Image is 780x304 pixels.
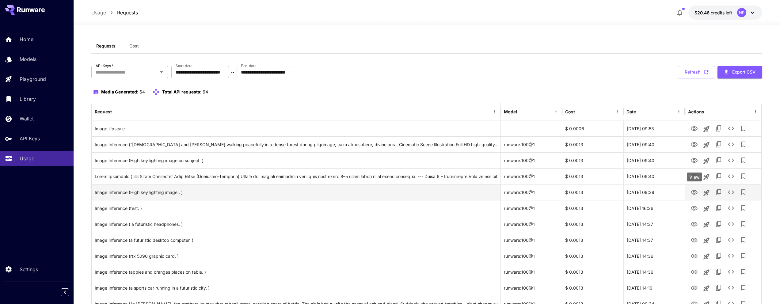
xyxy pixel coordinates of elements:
[95,280,498,296] div: Click to copy prompt
[501,232,562,248] div: runware:100@1
[737,138,749,150] button: Add to library
[713,170,725,182] button: Copy TaskUUID
[61,288,69,296] button: Collapse sidebar
[96,63,113,68] label: API Keys
[737,170,749,182] button: Add to library
[713,266,725,278] button: Copy TaskUUID
[139,89,145,94] span: 64
[576,107,584,116] button: Sort
[552,107,560,116] button: Menu
[20,55,36,63] p: Models
[623,248,685,264] div: 22 Sep, 2025 14:36
[623,120,685,136] div: 23 Sep, 2025 09:53
[711,10,732,15] span: credits left
[700,282,713,294] button: Launch in playground
[20,36,33,43] p: Home
[694,10,711,15] span: $20.46
[623,168,685,184] div: 23 Sep, 2025 09:40
[157,68,166,76] button: Open
[688,186,700,198] button: View
[501,216,562,232] div: runware:100@1
[688,234,700,246] button: View
[713,218,725,230] button: Copy TaskUUID
[20,155,34,162] p: Usage
[562,280,623,296] div: $ 0.0013
[700,203,713,215] button: Launch in playground
[101,89,139,94] span: Media Generated:
[688,138,700,150] button: View
[95,109,112,114] div: Request
[623,264,685,280] div: 22 Sep, 2025 14:36
[717,66,762,78] button: Export CSV
[725,122,737,135] button: See details
[626,109,636,114] div: Date
[162,89,202,94] span: Total API requests:
[565,109,575,114] div: Cost
[688,218,700,230] button: View
[725,250,737,262] button: See details
[95,264,498,280] div: Click to copy prompt
[713,234,725,246] button: Copy TaskUUID
[95,216,498,232] div: Click to copy prompt
[91,9,106,16] a: Usage
[688,122,700,135] button: View
[20,266,38,273] p: Settings
[518,107,526,116] button: Sort
[623,184,685,200] div: 23 Sep, 2025 09:39
[700,123,713,135] button: Launch in playground
[688,281,700,294] button: View
[623,280,685,296] div: 22 Sep, 2025 14:19
[725,186,737,198] button: See details
[562,264,623,280] div: $ 0.0013
[637,107,645,116] button: Sort
[688,6,762,20] button: $20.4576NP
[737,218,749,230] button: Add to library
[241,63,256,68] label: End date
[694,9,732,16] div: $20.4576
[737,154,749,166] button: Add to library
[96,43,116,49] span: Requests
[562,200,623,216] div: $ 0.0013
[623,152,685,168] div: 23 Sep, 2025 09:40
[562,152,623,168] div: $ 0.0013
[751,107,760,116] button: Menu
[95,200,498,216] div: Click to copy prompt
[688,249,700,262] button: View
[20,95,36,103] p: Library
[725,218,737,230] button: See details
[117,9,138,16] a: Requests
[95,232,498,248] div: Click to copy prompt
[176,63,192,68] label: Start date
[700,266,713,279] button: Launch in playground
[501,248,562,264] div: runware:100@1
[700,171,713,183] button: Launch in playground
[737,202,749,214] button: Add to library
[562,120,623,136] div: $ 0.0006
[203,89,208,94] span: 64
[700,250,713,263] button: Launch in playground
[623,200,685,216] div: 22 Sep, 2025 16:36
[687,173,702,181] div: View
[725,138,737,150] button: See details
[675,107,683,116] button: Menu
[501,184,562,200] div: runware:100@1
[700,234,713,247] button: Launch in playground
[688,154,700,166] button: View
[504,109,517,114] div: Model
[562,184,623,200] div: $ 0.0013
[688,202,700,214] button: View
[623,232,685,248] div: 22 Sep, 2025 14:37
[95,184,498,200] div: Click to copy prompt
[688,170,700,182] button: View
[700,139,713,151] button: Launch in playground
[700,187,713,199] button: Launch in playground
[501,280,562,296] div: runware:100@1
[562,216,623,232] div: $ 0.0013
[725,266,737,278] button: See details
[623,136,685,152] div: 23 Sep, 2025 09:40
[713,186,725,198] button: Copy TaskUUID
[713,250,725,262] button: Copy TaskUUID
[737,250,749,262] button: Add to library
